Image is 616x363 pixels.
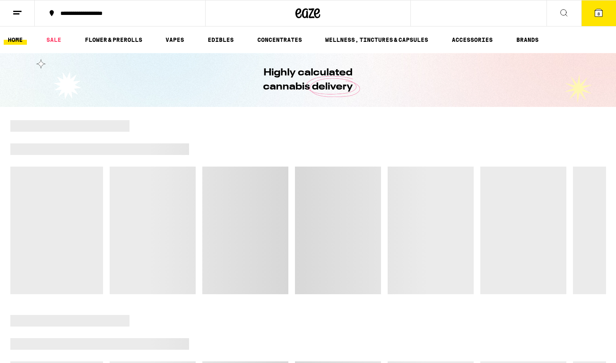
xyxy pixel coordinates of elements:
[512,35,543,45] a: BRANDS
[581,0,616,26] button: 8
[253,35,306,45] a: CONCENTRATES
[448,35,497,45] a: ACCESSORIES
[4,35,27,45] a: HOME
[81,35,146,45] a: FLOWER & PREROLLS
[161,35,188,45] a: VAPES
[42,35,65,45] a: SALE
[204,35,238,45] a: EDIBLES
[240,66,376,94] h1: Highly calculated cannabis delivery
[321,35,432,45] a: WELLNESS, TINCTURES & CAPSULES
[597,11,600,16] span: 8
